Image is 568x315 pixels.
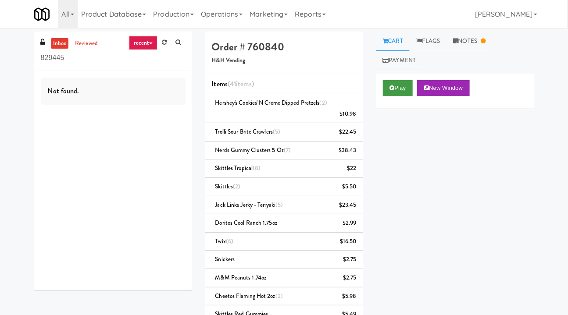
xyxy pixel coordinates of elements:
span: (8) [253,164,261,172]
div: $22 [347,163,356,174]
span: Hershey's Cookies' N Creme dipped pretzels [215,99,328,107]
span: M&M Peanuts 1.74oz [215,273,267,282]
span: Twix [215,237,234,245]
span: Doritos Cool Ranch 1.75oz [215,219,278,227]
input: Search vision orders [41,50,186,66]
a: Notes [447,32,493,51]
div: $10.98 [339,109,357,120]
span: (6) [226,237,233,245]
img: Micromart [34,7,50,22]
div: $23.45 [339,200,357,211]
button: Play [383,80,413,96]
div: $2.75 [343,273,357,283]
span: (5) [273,127,280,136]
div: $2.75 [343,254,357,265]
span: Snickers [215,255,235,263]
h5: H&H Vending [212,57,357,64]
span: Nerds Gummy Clusters 5 oz [215,146,291,154]
span: Cheetos Flaming Hot 2oz [215,292,283,300]
span: (5) [275,201,283,209]
a: inbox [51,38,69,49]
span: Not found. [48,86,79,96]
div: $38.43 [339,145,357,156]
span: Skittles Tropical [215,164,261,172]
span: (2) [233,182,240,191]
a: recent [129,36,158,50]
span: Items [212,79,254,89]
h4: Order # 760840 [212,41,357,53]
div: $16.50 [340,236,357,247]
a: reviewed [73,38,100,49]
span: Skittles [215,182,241,191]
a: Cart [376,32,410,51]
div: $2.99 [343,218,357,229]
a: Flags [410,32,447,51]
div: $5.50 [342,181,357,192]
ng-pluralize: items [236,79,252,89]
span: (7) [284,146,291,154]
span: (41 ) [228,79,254,89]
span: (2) [320,99,327,107]
a: Payment [376,51,423,71]
span: Jack Links Jerky - Teriyaki [215,201,283,209]
span: Trolli Sour Brite Crawlers [215,127,281,136]
span: (2) [275,292,283,300]
div: $22.45 [339,127,357,138]
div: $5.98 [342,291,357,302]
button: New Window [417,80,470,96]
